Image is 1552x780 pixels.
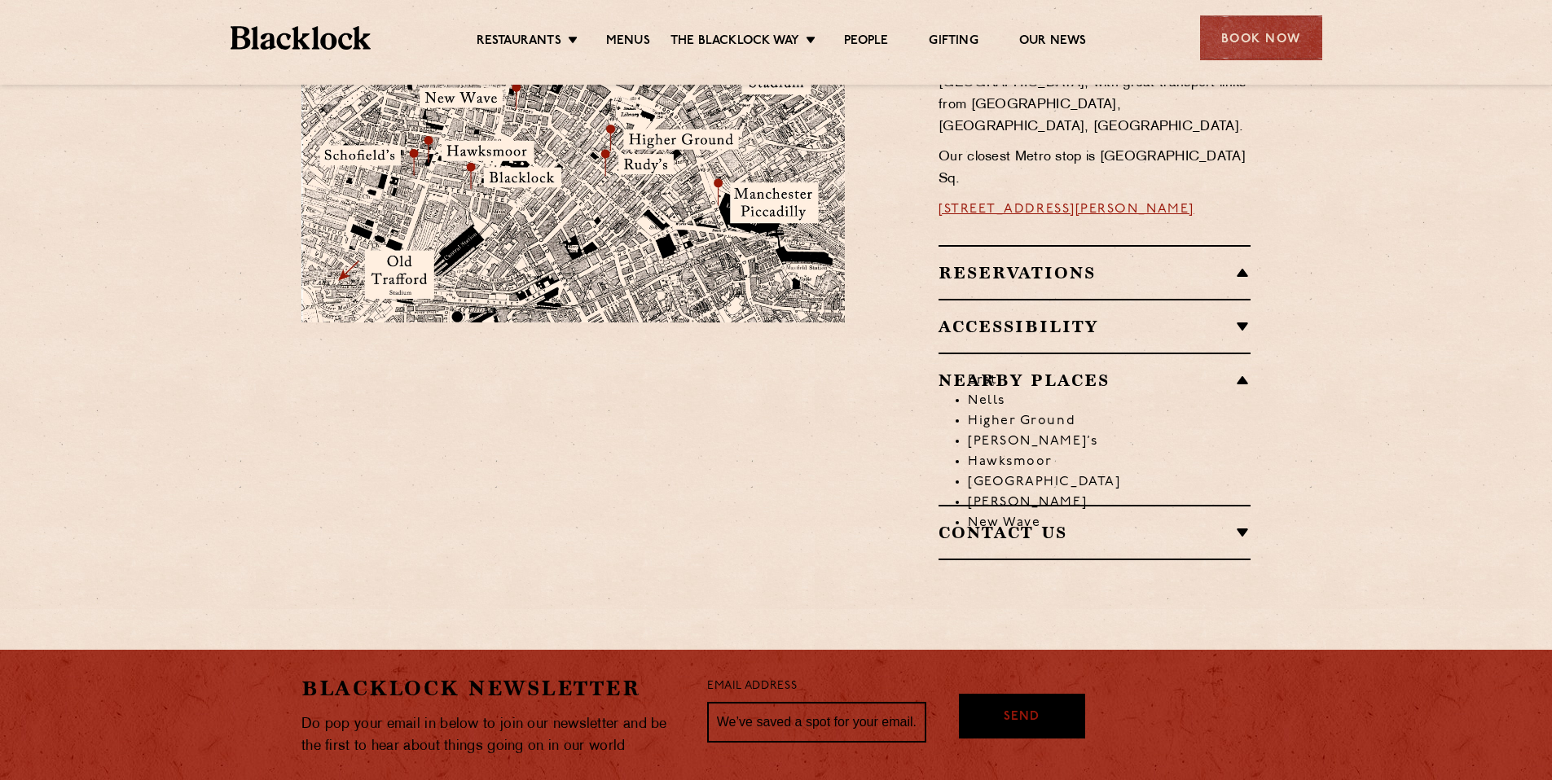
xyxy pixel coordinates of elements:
[606,33,650,51] a: Menus
[477,33,561,51] a: Restaurants
[939,263,1251,283] h2: Reservations
[968,391,1251,411] li: Nells
[939,151,1246,186] span: Our closest Metro stop is [GEOGRAPHIC_DATA] Sq.
[301,713,683,757] p: Do pop your email in below to join our newsletter and be the first to hear about things going on ...
[968,432,1251,452] li: [PERSON_NAME]’s
[939,370,1251,390] h2: Nearby Places
[929,33,978,51] a: Gifting
[968,493,1251,513] li: [PERSON_NAME]
[1004,708,1040,727] span: Send
[844,33,888,51] a: People
[939,523,1251,542] h2: Contact Us
[301,674,683,703] h2: Blacklock Newsletter
[670,33,799,51] a: The Blacklock Way
[939,317,1251,336] h2: Accessibility
[968,411,1251,432] li: Higher Ground
[968,452,1251,472] li: Hawksmoor
[1200,15,1322,60] div: Book Now
[1019,33,1087,51] a: Our News
[707,702,926,743] input: We’ve saved a spot for your email...
[231,26,372,50] img: BL_Textured_Logo-footer-cropped.svg
[968,370,1251,391] li: Erst
[968,472,1251,493] li: [GEOGRAPHIC_DATA]
[707,677,797,696] label: Email Address
[939,203,1194,216] a: [STREET_ADDRESS][PERSON_NAME]
[670,408,898,560] img: svg%3E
